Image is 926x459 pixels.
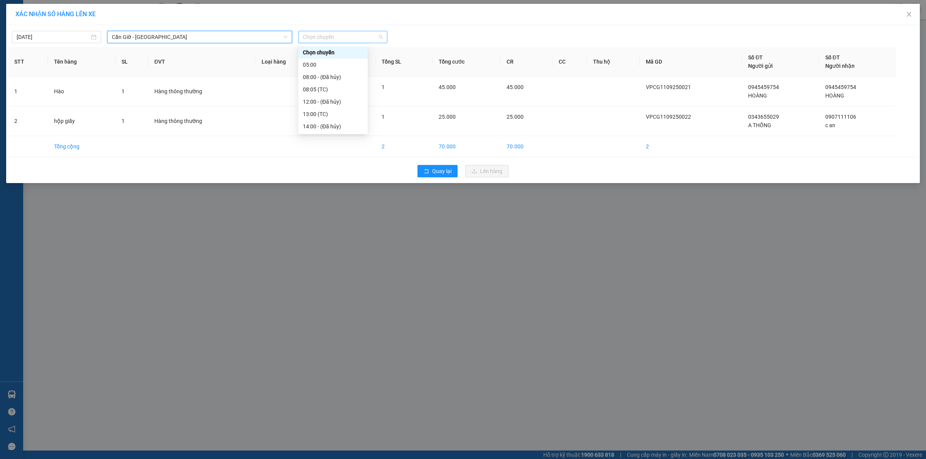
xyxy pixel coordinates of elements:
[640,136,742,157] td: 2
[382,84,385,90] span: 1
[148,106,255,136] td: Hàng thông thường
[303,98,363,106] div: 12:00 - (Đã hủy)
[825,63,855,69] span: Người nhận
[48,106,115,136] td: hộp giấy
[748,122,771,128] span: A THỐNG
[465,165,509,177] button: uploadLên hàng
[646,84,691,90] span: VPCG1109250021
[507,114,524,120] span: 25.000
[8,77,48,106] td: 1
[748,92,767,99] span: HOÀNG
[748,114,779,120] span: 0343655029
[424,168,429,175] span: rollback
[122,118,125,124] span: 1
[500,47,553,77] th: CR
[48,47,115,77] th: Tên hàng
[112,31,287,43] span: Cần Giờ - Sài Gòn
[303,85,363,94] div: 08:05 (TC)
[283,35,288,39] span: down
[748,84,779,90] span: 0945459754
[825,92,844,99] span: HOÀNG
[303,48,363,57] div: Chọn chuyến
[906,11,912,17] span: close
[8,106,48,136] td: 2
[8,47,48,77] th: STT
[748,54,763,61] span: Số ĐT
[303,61,363,69] div: 05:00
[433,47,500,77] th: Tổng cước
[432,167,451,175] span: Quay lại
[433,136,500,157] td: 70.000
[553,47,587,77] th: CC
[898,4,920,25] button: Close
[122,88,125,94] span: 1
[15,10,96,18] span: XÁC NHẬN SỐ HÀNG LÊN XE
[48,136,115,157] td: Tổng cộng
[375,47,433,77] th: Tổng SL
[587,47,640,77] th: Thu hộ
[303,31,383,43] span: Chọn chuyến
[148,47,255,77] th: ĐVT
[507,84,524,90] span: 45.000
[48,77,115,106] td: Hào
[825,114,856,120] span: 0907111106
[375,136,433,157] td: 2
[825,84,856,90] span: 0945459754
[382,114,385,120] span: 1
[748,63,773,69] span: Người gửi
[640,47,742,77] th: Mã GD
[303,110,363,118] div: 13:00 (TC)
[825,54,840,61] span: Số ĐT
[303,122,363,131] div: 14:00 - (Đã hủy)
[255,47,321,77] th: Loại hàng
[825,122,835,128] span: c an
[115,47,148,77] th: SL
[417,165,458,177] button: rollbackQuay lại
[646,114,691,120] span: VPCG1109250022
[303,73,363,81] div: 08:00 - (Đã hủy)
[17,33,90,41] input: 12/09/2025
[298,46,368,59] div: Chọn chuyến
[500,136,553,157] td: 70.000
[439,114,456,120] span: 25.000
[148,77,255,106] td: Hàng thông thường
[439,84,456,90] span: 45.000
